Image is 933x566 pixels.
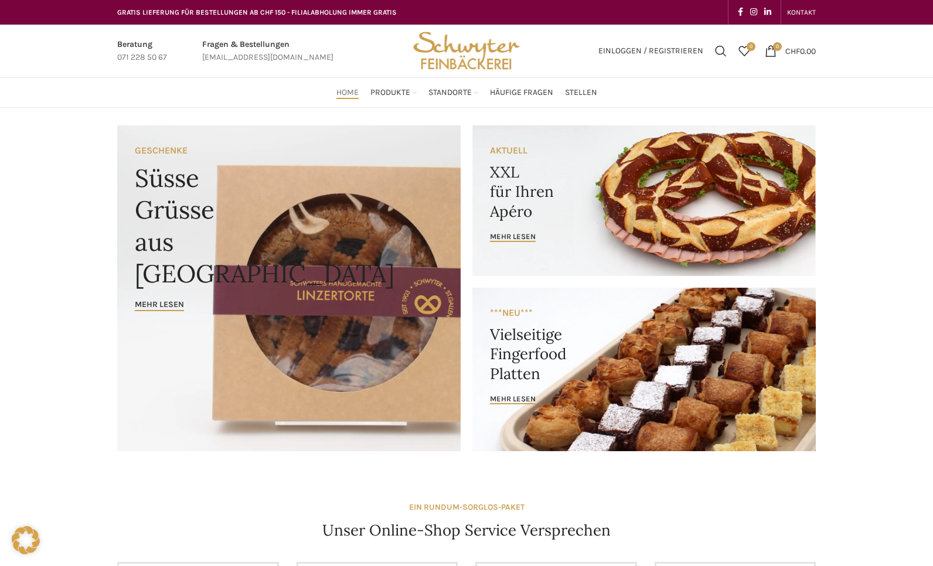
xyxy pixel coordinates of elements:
span: Produkte [370,87,410,98]
span: Home [336,87,359,98]
a: Suchen [709,39,733,63]
h4: Unser Online-Shop Service Versprechen [322,520,611,541]
img: Bäckerei Schwyter [409,25,524,77]
span: GRATIS LIEFERUNG FÜR BESTELLUNGEN AB CHF 150 - FILIALABHOLUNG IMMER GRATIS [117,8,397,16]
a: Home [336,81,359,104]
a: Produkte [370,81,417,104]
bdi: 0.00 [785,46,816,56]
span: 0 [747,42,755,51]
a: Banner link [472,288,816,451]
a: Infobox link [117,38,167,64]
span: KONTAKT [787,8,816,16]
span: Häufige Fragen [490,87,553,98]
a: 0 CHF0.00 [759,39,822,63]
span: Einloggen / Registrieren [598,47,703,55]
a: Site logo [409,45,524,55]
a: Facebook social link [734,4,747,21]
a: Stellen [565,81,597,104]
div: Main navigation [111,81,822,104]
div: Meine Wunschliste [733,39,756,63]
a: 0 [733,39,756,63]
strong: EIN RUNDUM-SORGLOS-PAKET [409,502,525,512]
a: Linkedin social link [761,4,775,21]
a: Einloggen / Registrieren [593,39,709,63]
a: Banner link [117,125,461,451]
span: 0 [773,42,782,51]
div: Secondary navigation [781,1,822,24]
a: KONTAKT [787,1,816,24]
a: Banner link [472,125,816,276]
span: Standorte [428,87,472,98]
a: Instagram social link [747,4,761,21]
a: Standorte [428,81,478,104]
a: Infobox link [202,38,333,64]
span: Stellen [565,87,597,98]
span: CHF [785,46,800,56]
a: Häufige Fragen [490,81,553,104]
